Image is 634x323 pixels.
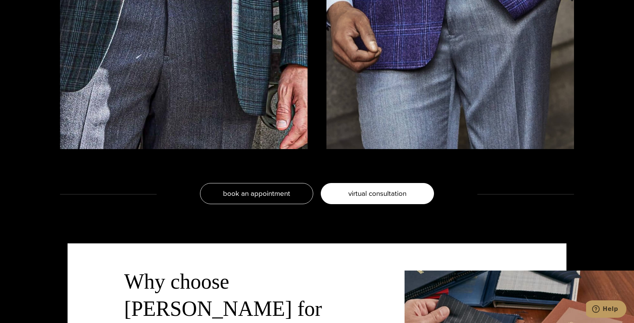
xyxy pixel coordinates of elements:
span: book an appointment [223,188,290,199]
a: book an appointment [200,183,313,204]
a: virtual consultation [321,183,434,204]
iframe: Opens a widget where you can chat to one of our agents [586,300,626,319]
span: virtual consultation [348,188,406,199]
